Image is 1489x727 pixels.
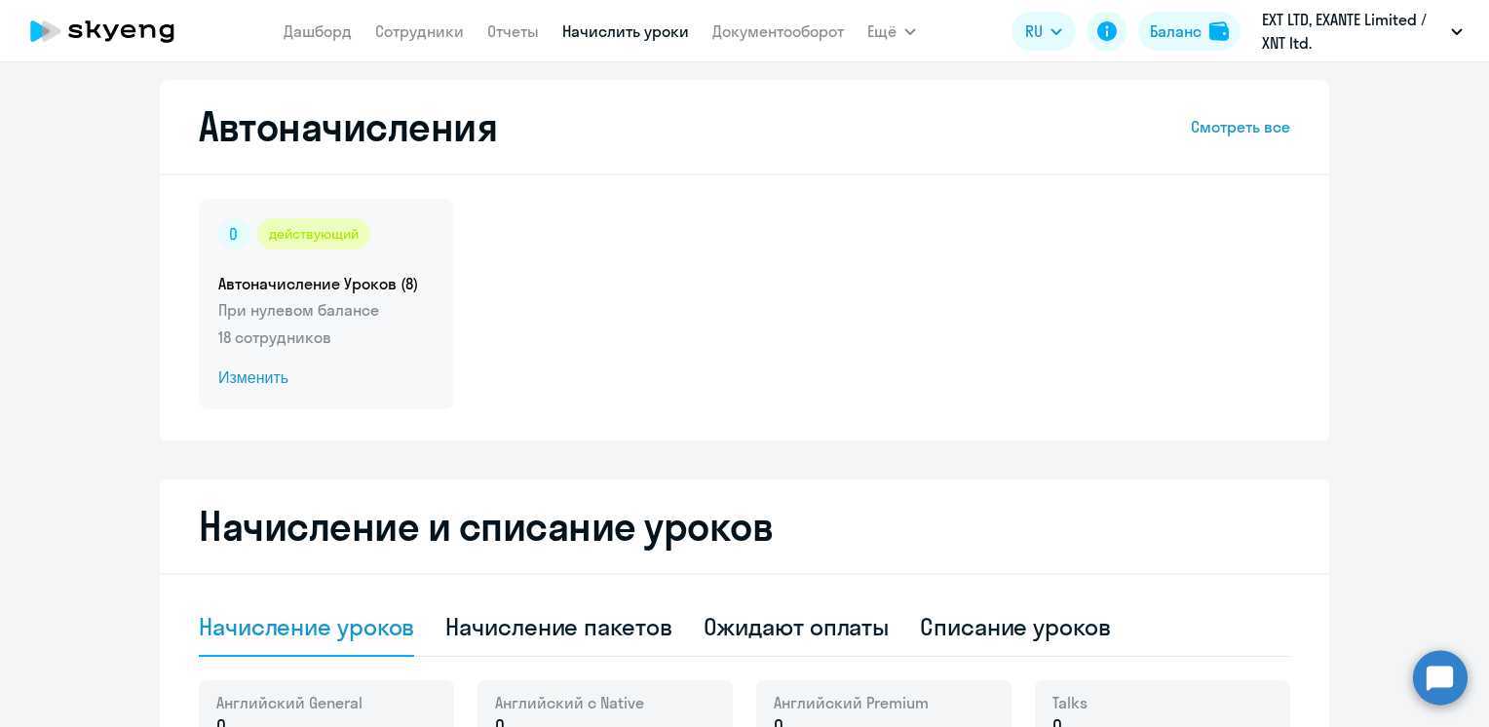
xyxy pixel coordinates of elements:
span: Изменить [218,366,435,390]
button: EXT LTD, ‎EXANTE Limited / XNT ltd. [1252,8,1472,55]
h2: Начисление и списание уроков [199,503,1290,550]
div: Баланс [1150,19,1202,43]
div: Начисление уроков [199,611,414,642]
a: Дашборд [284,21,352,41]
img: balance [1209,21,1229,41]
a: Документооборот [712,21,844,41]
div: Ожидают оплаты [704,611,890,642]
button: Ещё [867,12,916,51]
div: действующий [257,218,370,249]
div: Списание уроков [920,611,1111,642]
button: RU [1012,12,1076,51]
span: Ещё [867,19,897,43]
h2: Автоначисления [199,103,497,150]
span: RU [1025,19,1043,43]
button: Балансbalance [1138,12,1241,51]
span: Английский General [216,692,363,713]
span: Английский с Native [495,692,644,713]
a: Сотрудники [375,21,464,41]
span: Talks [1052,692,1088,713]
h5: Автоначисление Уроков (8) [218,273,435,294]
p: При нулевом балансе [218,298,435,322]
div: Начисление пакетов [445,611,671,642]
p: 18 сотрудников [218,325,435,349]
a: Отчеты [487,21,539,41]
p: EXT LTD, ‎EXANTE Limited / XNT ltd. [1262,8,1443,55]
a: Начислить уроки [562,21,689,41]
a: Смотреть все [1191,115,1290,138]
span: Английский Premium [774,692,929,713]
